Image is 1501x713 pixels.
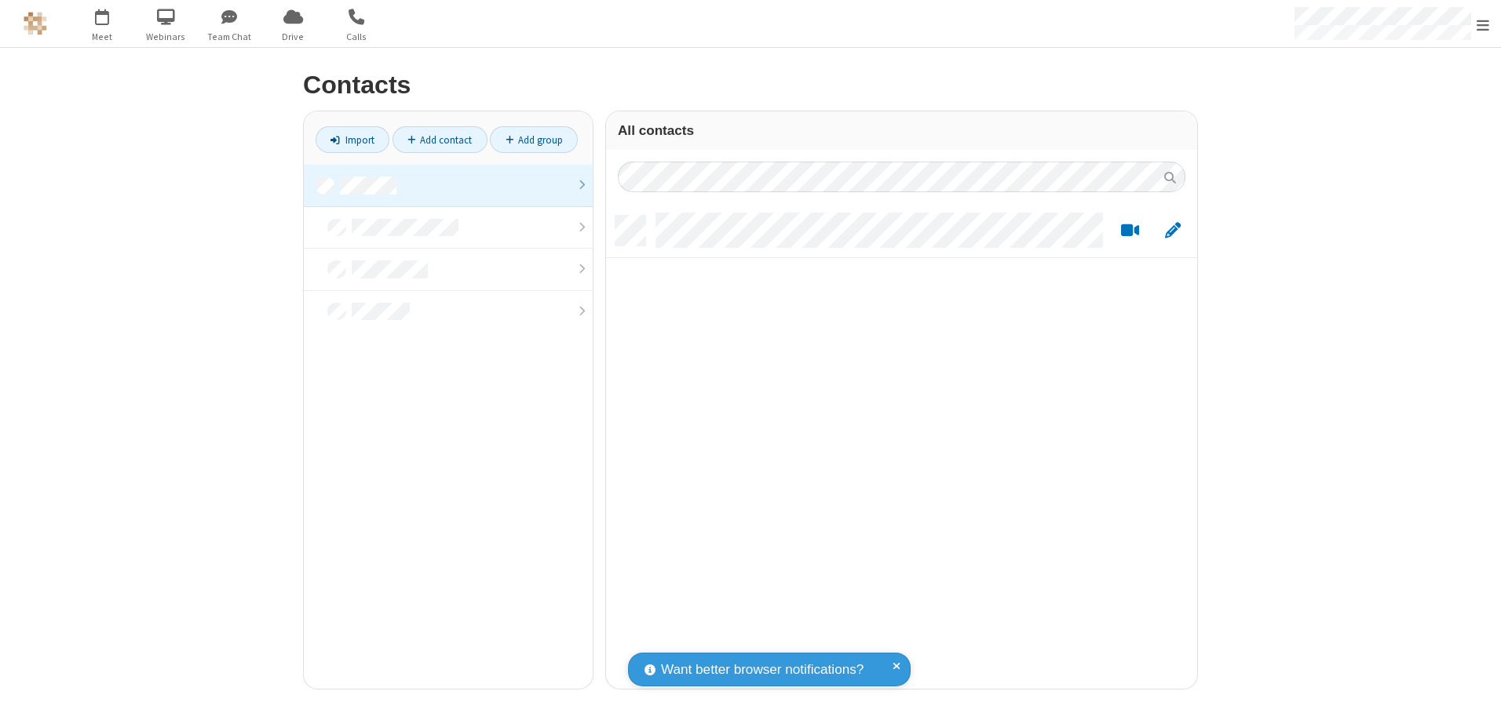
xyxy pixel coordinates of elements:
button: Edit [1157,221,1188,241]
a: Add group [490,126,578,153]
button: Start a video meeting [1115,221,1145,241]
span: Meet [73,30,132,44]
a: Add contact [393,126,488,153]
a: Import [316,126,389,153]
span: Calls [327,30,386,44]
span: Drive [264,30,323,44]
span: Team Chat [200,30,259,44]
h2: Contacts [303,71,1198,99]
img: QA Selenium DO NOT DELETE OR CHANGE [24,12,47,35]
span: Webinars [137,30,195,44]
div: grid [606,204,1197,689]
span: Want better browser notifications? [661,660,864,680]
h3: All contacts [618,123,1185,138]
